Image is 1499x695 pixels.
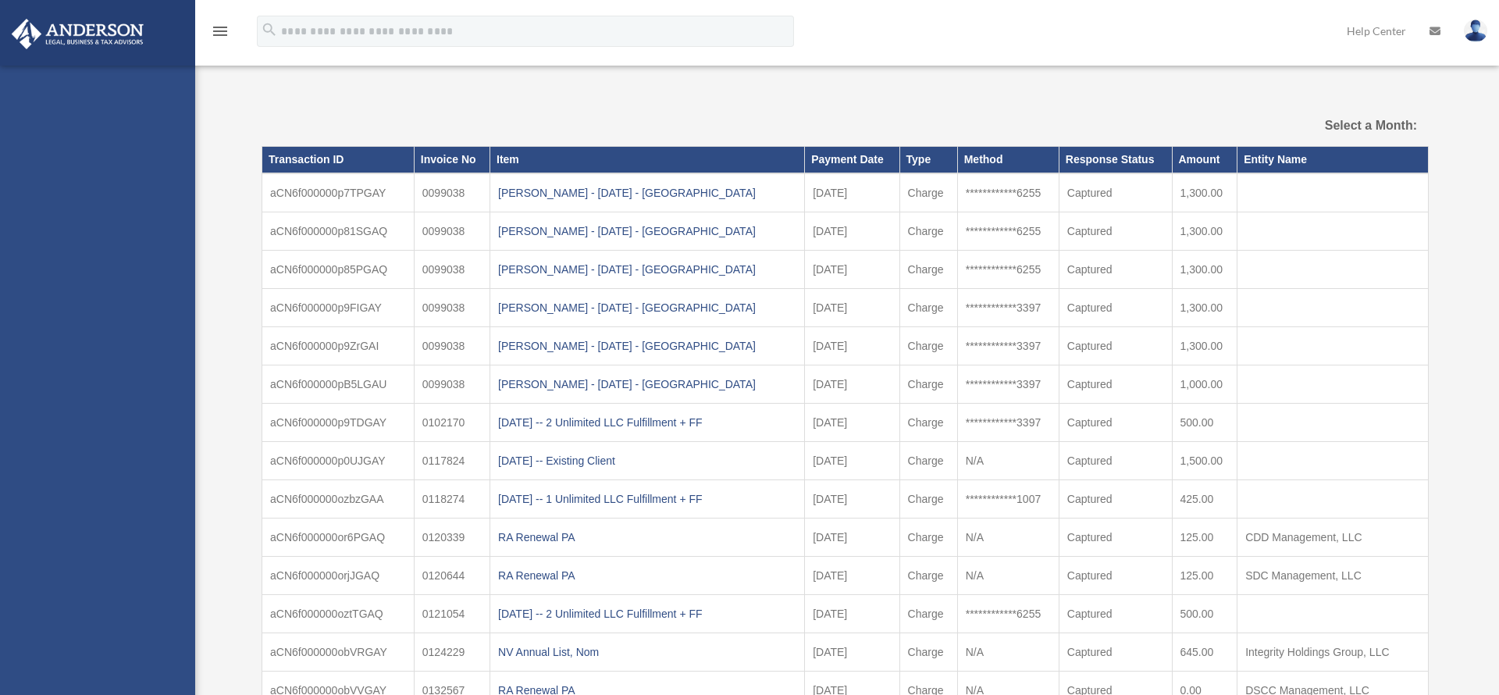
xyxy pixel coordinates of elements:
div: [PERSON_NAME] - [DATE] - [GEOGRAPHIC_DATA] [498,297,796,319]
td: [DATE] [805,327,899,365]
td: aCN6f000000p85PGAQ [262,251,415,289]
td: 1,300.00 [1172,289,1237,327]
div: NV Annual List, Nom [498,641,796,663]
td: 0120644 [414,557,490,595]
td: Charge [899,442,957,480]
div: [DATE] -- 1 Unlimited LLC Fulfillment + FF [498,488,796,510]
td: [DATE] [805,173,899,212]
th: Method [957,147,1059,173]
td: [DATE] [805,595,899,633]
td: Captured [1059,404,1172,442]
td: 125.00 [1172,557,1237,595]
td: N/A [957,519,1059,557]
td: 1,500.00 [1172,442,1237,480]
td: Charge [899,404,957,442]
td: Charge [899,595,957,633]
td: Captured [1059,173,1172,212]
i: search [261,21,278,38]
td: Captured [1059,480,1172,519]
div: [DATE] -- 2 Unlimited LLC Fulfillment + FF [498,412,796,433]
td: 0099038 [414,365,490,404]
td: 0120339 [414,519,490,557]
th: Type [899,147,957,173]
td: Charge [899,519,957,557]
td: Charge [899,289,957,327]
td: Captured [1059,327,1172,365]
td: aCN6f000000obVRGAY [262,633,415,672]
a: menu [211,27,230,41]
div: [DATE] -- Existing Client [498,450,796,472]
td: [DATE] [805,404,899,442]
td: Charge [899,327,957,365]
td: aCN6f000000p9TDGAY [262,404,415,442]
td: aCN6f000000p7TPGAY [262,173,415,212]
td: 1,000.00 [1172,365,1237,404]
td: SDC Management, LLC [1237,557,1429,595]
td: Charge [899,633,957,672]
td: Captured [1059,289,1172,327]
td: Charge [899,557,957,595]
th: Transaction ID [262,147,415,173]
td: Captured [1059,519,1172,557]
td: 645.00 [1172,633,1237,672]
img: Anderson Advisors Platinum Portal [7,19,148,49]
th: Response Status [1059,147,1172,173]
td: aCN6f000000p9ZrGAI [262,327,415,365]
td: [DATE] [805,480,899,519]
td: 1,300.00 [1172,212,1237,251]
td: N/A [957,557,1059,595]
td: 500.00 [1172,404,1237,442]
td: Captured [1059,633,1172,672]
td: Captured [1059,365,1172,404]
th: Amount [1172,147,1237,173]
td: 0099038 [414,212,490,251]
div: [PERSON_NAME] - [DATE] - [GEOGRAPHIC_DATA] [498,220,796,242]
div: RA Renewal PA [498,565,796,586]
td: 0121054 [414,595,490,633]
label: Select a Month: [1246,115,1417,137]
td: aCN6f000000orjJGAQ [262,557,415,595]
td: Charge [899,212,957,251]
td: 0099038 [414,251,490,289]
td: [DATE] [805,251,899,289]
td: 1,300.00 [1172,173,1237,212]
div: [PERSON_NAME] - [DATE] - [GEOGRAPHIC_DATA] [498,335,796,357]
div: [PERSON_NAME] - [DATE] - [GEOGRAPHIC_DATA] [498,182,796,204]
td: 0117824 [414,442,490,480]
td: [DATE] [805,289,899,327]
td: 0099038 [414,173,490,212]
td: 500.00 [1172,595,1237,633]
td: Charge [899,480,957,519]
td: aCN6f000000p0UJGAY [262,442,415,480]
div: [PERSON_NAME] - [DATE] - [GEOGRAPHIC_DATA] [498,258,796,280]
td: N/A [957,633,1059,672]
td: Integrity Holdings Group, LLC [1237,633,1429,672]
td: 0099038 [414,289,490,327]
td: 1,300.00 [1172,251,1237,289]
div: [DATE] -- 2 Unlimited LLC Fulfillment + FF [498,603,796,625]
td: aCN6f000000p81SGAQ [262,212,415,251]
td: CDD Management, LLC [1237,519,1429,557]
th: Entity Name [1237,147,1429,173]
td: 0099038 [414,327,490,365]
td: Captured [1059,251,1172,289]
img: User Pic [1464,20,1487,42]
th: Payment Date [805,147,899,173]
td: [DATE] [805,633,899,672]
td: aCN6f000000ozbzGAA [262,480,415,519]
div: RA Renewal PA [498,526,796,548]
td: [DATE] [805,442,899,480]
div: [PERSON_NAME] - [DATE] - [GEOGRAPHIC_DATA] [498,373,796,395]
td: aCN6f000000oztTGAQ [262,595,415,633]
i: menu [211,22,230,41]
td: 0124229 [414,633,490,672]
td: Charge [899,251,957,289]
td: Charge [899,365,957,404]
td: Captured [1059,442,1172,480]
td: 0102170 [414,404,490,442]
td: 0118274 [414,480,490,519]
td: 425.00 [1172,480,1237,519]
td: Captured [1059,212,1172,251]
td: aCN6f000000pB5LGAU [262,365,415,404]
td: N/A [957,442,1059,480]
